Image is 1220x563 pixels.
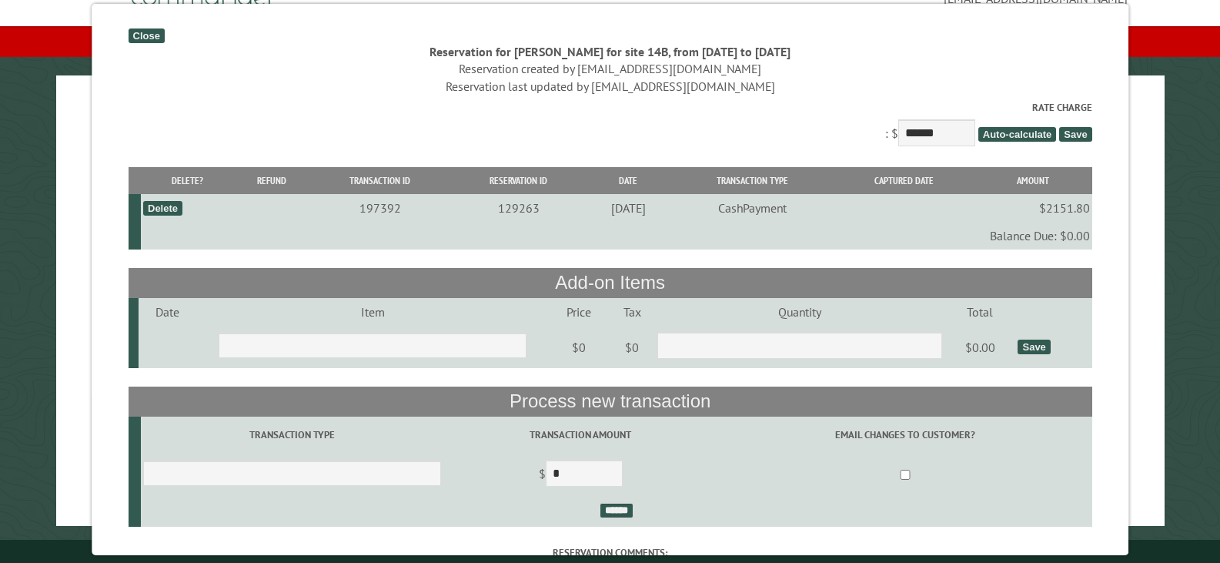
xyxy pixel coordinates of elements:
div: Delete [143,201,182,216]
th: Process new transaction [128,387,1091,416]
td: Price [549,298,609,326]
div: Close [128,28,164,43]
td: Date [138,298,196,326]
label: Reservation comments: [128,545,1091,560]
td: 197392 [309,194,451,222]
td: Item [197,298,549,326]
td: Quantity [655,298,944,326]
small: © Campground Commander LLC. All rights reserved. [523,546,697,556]
td: Tax [609,298,655,326]
td: $0 [609,326,655,369]
th: Captured Date [835,167,974,194]
div: Reservation created by [EMAIL_ADDRESS][DOMAIN_NAME] [128,60,1091,77]
td: $ [443,454,718,497]
label: Email changes to customer? [720,427,1089,442]
div: : $ [128,100,1091,150]
th: Refund [235,167,309,194]
th: Transaction Type [670,167,835,194]
td: [DATE] [587,194,670,222]
th: Transaction ID [309,167,451,194]
div: Reservation last updated by [EMAIL_ADDRESS][DOMAIN_NAME] [128,78,1091,95]
th: Add-on Items [128,268,1091,297]
th: Delete? [141,167,235,194]
td: CashPayment [670,194,835,222]
span: Auto-calculate [978,127,1057,142]
th: Reservation ID [451,167,587,194]
div: Reservation for [PERSON_NAME] for site 14B, from [DATE] to [DATE] [128,43,1091,60]
td: $0.00 [944,326,1015,369]
label: Rate Charge [128,100,1091,115]
span: Save [1059,127,1091,142]
td: Total [944,298,1015,326]
label: Transaction Type [143,427,441,442]
th: Date [587,167,670,194]
td: Balance Due: $0.00 [141,222,1092,250]
th: Amount [974,167,1092,194]
td: 129263 [451,194,587,222]
td: $2151.80 [974,194,1092,222]
td: $0 [549,326,609,369]
div: Save [1018,340,1050,354]
label: Transaction Amount [446,427,716,442]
